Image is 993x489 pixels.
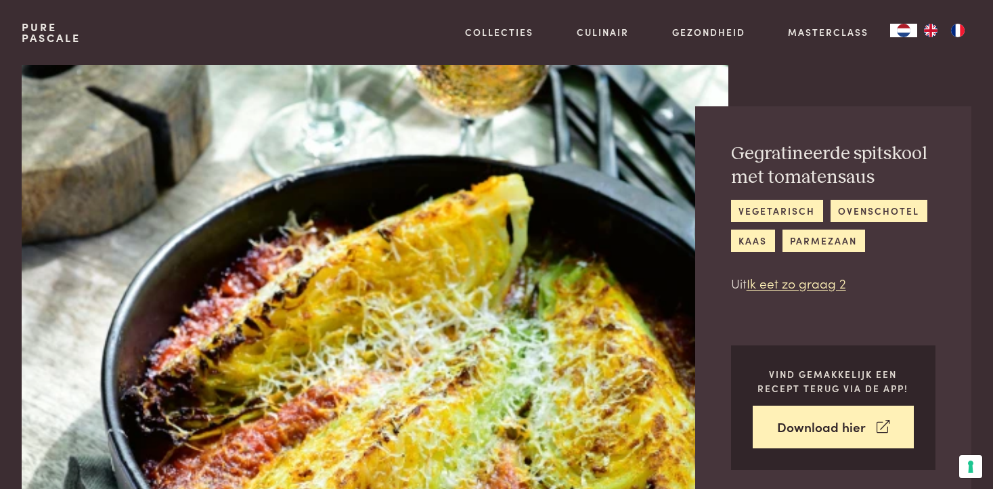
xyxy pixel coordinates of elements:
[731,230,775,252] a: kaas
[782,230,865,252] a: parmezaan
[944,24,971,37] a: FR
[831,200,927,222] a: ovenschotel
[753,406,914,448] a: Download hier
[753,367,914,395] p: Vind gemakkelijk een recept terug via de app!
[731,274,935,293] p: Uit
[577,25,629,39] a: Culinair
[890,24,917,37] a: NL
[917,24,944,37] a: EN
[890,24,971,37] aside: Language selected: Nederlands
[731,142,935,189] h2: Gegratineerde spitskool met tomatensaus
[890,24,917,37] div: Language
[672,25,745,39] a: Gezondheid
[917,24,971,37] ul: Language list
[747,274,846,292] a: Ik eet zo graag 2
[788,25,868,39] a: Masterclass
[22,22,81,43] a: PurePascale
[465,25,533,39] a: Collecties
[731,200,823,222] a: vegetarisch
[959,455,982,478] button: Uw voorkeuren voor toestemming voor trackingtechnologieën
